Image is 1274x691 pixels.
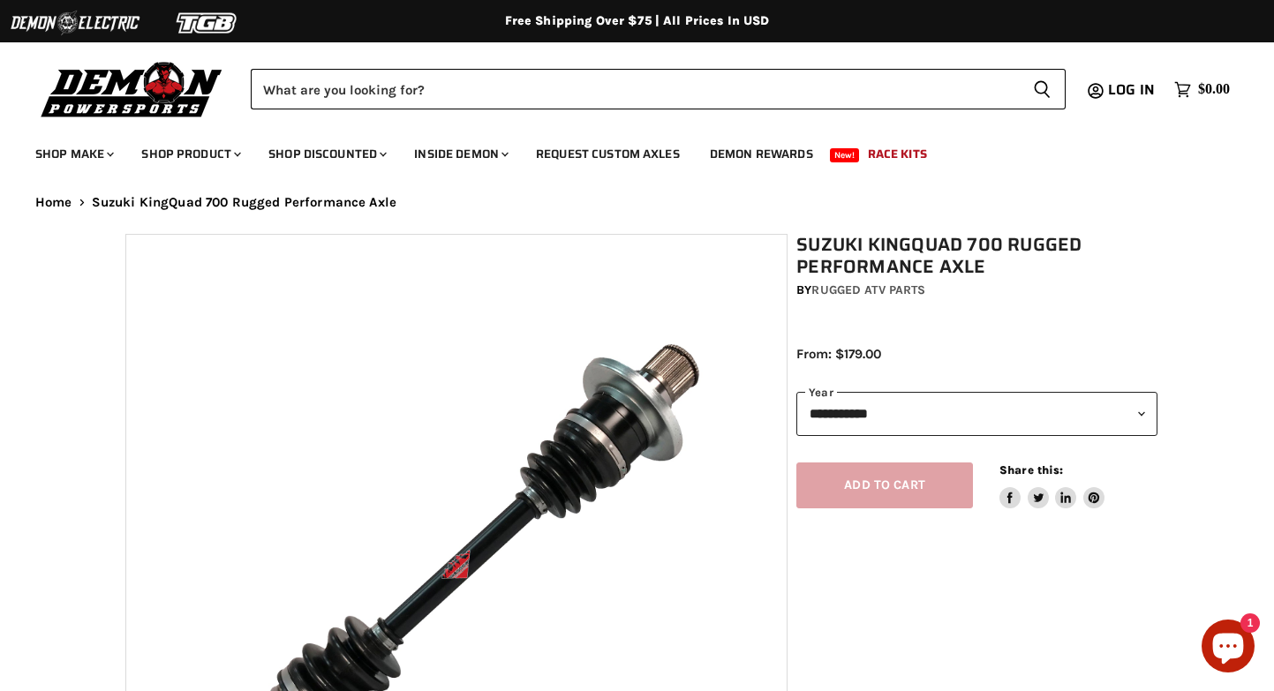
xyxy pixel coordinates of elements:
span: Share this: [999,463,1063,477]
form: Product [251,69,1066,109]
a: Rugged ATV Parts [811,282,925,297]
span: New! [830,148,860,162]
input: Search [251,69,1019,109]
div: by [796,281,1157,300]
ul: Main menu [22,129,1225,172]
a: Race Kits [855,136,940,172]
a: Shop Make [22,136,124,172]
a: Shop Product [128,136,252,172]
inbox-online-store-chat: Shopify online store chat [1196,620,1260,677]
a: Shop Discounted [255,136,397,172]
span: Log in [1108,79,1155,101]
a: Inside Demon [401,136,519,172]
button: Search [1019,69,1066,109]
a: Request Custom Axles [523,136,693,172]
span: Suzuki KingQuad 700 Rugged Performance Axle [92,195,396,210]
aside: Share this: [999,462,1104,509]
span: $0.00 [1198,81,1230,98]
span: From: $179.00 [796,346,881,362]
a: Log in [1100,82,1165,98]
h1: Suzuki KingQuad 700 Rugged Performance Axle [796,234,1157,278]
a: Home [35,195,72,210]
select: year [796,392,1157,435]
img: TGB Logo 2 [141,6,274,40]
a: $0.00 [1165,77,1239,102]
img: Demon Electric Logo 2 [9,6,141,40]
a: Demon Rewards [697,136,826,172]
img: Demon Powersports [35,57,229,120]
